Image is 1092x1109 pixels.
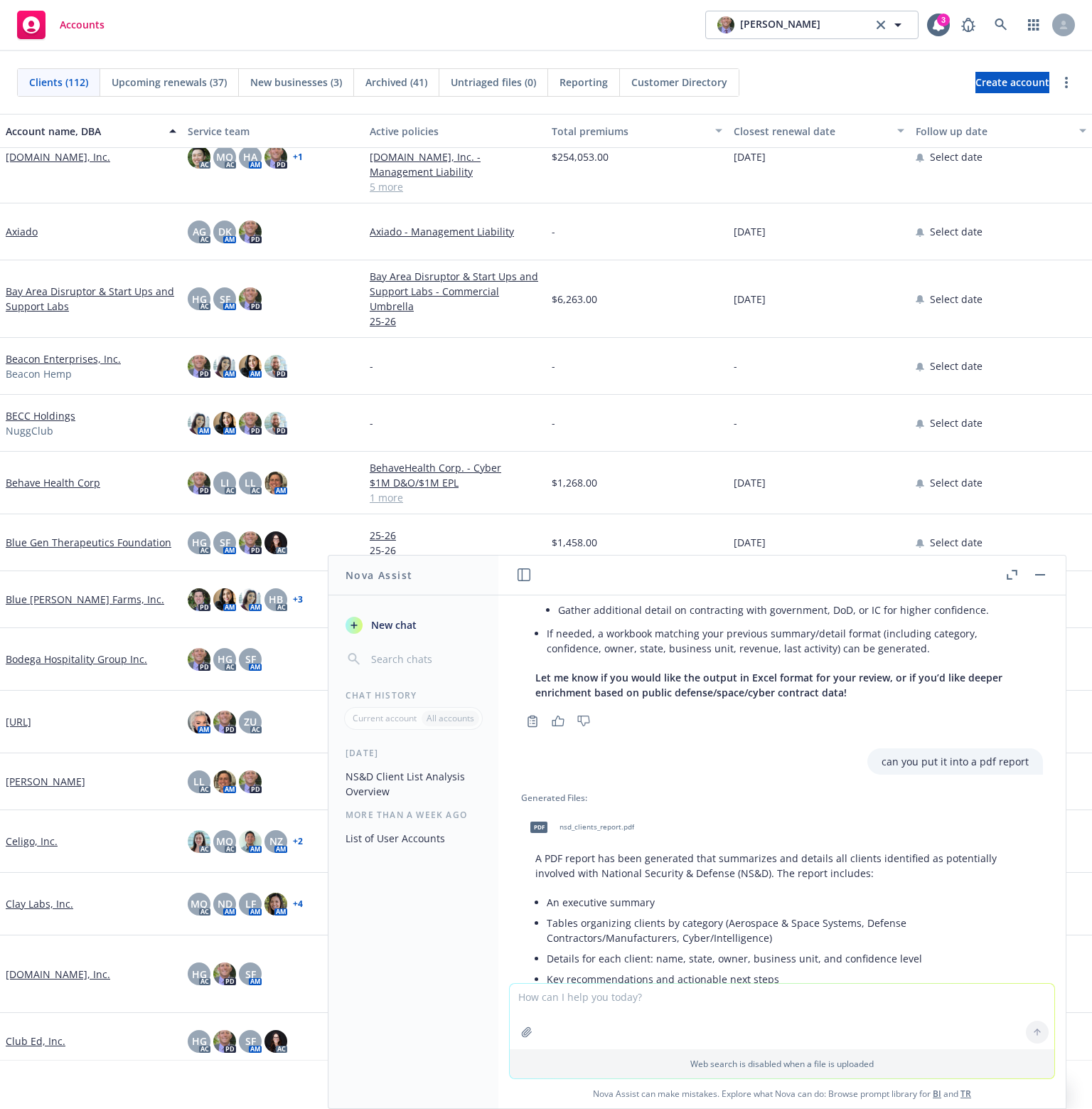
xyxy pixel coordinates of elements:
[6,423,53,438] span: NuggClub
[6,652,147,667] a: Bodega Hospitality Group Inc.
[239,770,262,793] img: photo
[353,712,417,724] p: Current account
[188,588,210,611] img: photo
[547,913,1029,948] li: Tables organizing clients by category (Aerospace & Space Systems, Defense Contractors/Manufacture...
[264,412,287,435] img: photo
[6,408,75,423] a: BECC Holdings
[1019,11,1048,39] a: Switch app
[734,149,766,164] span: [DATE]
[213,355,236,378] img: photo
[239,412,262,435] img: photo
[218,224,232,239] span: DK
[930,359,983,373] span: Select date
[6,475,100,490] a: Behave Health Corp
[192,1034,207,1049] span: HG
[340,612,487,638] button: New chat
[734,475,766,490] span: [DATE]
[6,714,31,729] a: [URL]
[340,827,487,850] button: List of User Accounts
[245,652,256,667] span: SF
[930,292,983,307] span: Select date
[535,671,1002,699] span: Let me know if you would like the output in Excel format for your review, or if you’d like deeper...
[558,600,1029,620] li: Gather additional detail on contracting with government, DoD, or IC for higher confidence.
[6,967,110,982] a: [DOMAIN_NAME], Inc.
[734,535,766,550] span: [DATE]
[552,415,555,430] span: -
[239,830,262,853] img: photo
[264,531,287,554] img: photo
[264,893,287,916] img: photo
[930,535,983,550] span: Select date
[552,475,597,490] span: $1,268.00
[346,568,412,583] h1: Nova Assist
[734,124,889,139] div: Closest renewal date
[552,359,555,373] span: -
[547,948,1029,969] li: Details for each client: name, state, owner, business unit, and confidence level
[930,149,983,164] span: Select date
[6,535,171,550] a: Blue Gen Therapeutics Foundation
[245,475,256,490] span: LL
[552,124,707,139] div: Total premiums
[368,649,481,669] input: Search chats
[882,754,1029,769] p: can you put it into a pdf report
[960,1088,971,1100] a: TR
[213,711,236,733] img: photo
[293,595,303,604] a: + 3
[937,14,950,26] div: 3
[6,224,38,239] a: Axiado
[239,355,262,378] img: photo
[328,747,498,759] div: [DATE]
[218,652,232,667] span: HG
[504,1079,1060,1108] span: Nova Assist can make mistakes. Explore what Nova can do: Browse prompt library for and
[365,75,427,90] span: Archived (41)
[245,1034,256,1049] span: SF
[182,114,364,148] button: Service team
[1058,74,1075,91] a: more
[112,75,227,90] span: Upcoming renewals (37)
[340,765,487,803] button: NS&D Client List Analysis Overview
[521,792,1043,804] div: Generated Files:
[552,535,597,550] span: $1,458.00
[930,224,983,239] span: Select date
[546,114,728,148] button: Total premiums
[216,834,233,849] span: MQ
[370,359,373,373] span: -
[705,11,919,39] button: photo[PERSON_NAME]clear selection
[560,75,608,90] span: Reporting
[6,896,73,911] a: Clay Labs, Inc.
[293,900,303,908] a: + 4
[933,1088,941,1100] a: BI
[560,822,634,832] span: nsd_clients_report.pdf
[518,1058,1046,1070] p: Web search is disabled when a file is uploaded
[269,834,283,849] span: NZ
[213,588,236,611] img: photo
[6,774,85,789] a: [PERSON_NAME]
[220,535,230,550] span: SF
[193,774,205,789] span: LL
[328,809,498,821] div: More than a week ago
[370,460,540,475] a: BehaveHealth Corp. - Cyber
[734,224,766,239] span: [DATE]
[188,648,210,671] img: photo
[6,592,164,607] a: Blue [PERSON_NAME] Farms, Inc.
[975,69,1049,96] span: Create account
[6,149,110,164] a: [DOMAIN_NAME], Inc.
[547,623,1029,659] li: If needed, a workbook matching your previous summary/detail format (including category, confidenc...
[11,5,110,45] a: Accounts
[239,531,262,554] img: photo
[572,711,595,731] button: Thumbs down
[370,490,540,505] a: 1 more
[734,292,766,307] span: [DATE]
[213,1030,236,1053] img: photo
[368,617,417,632] span: New chat
[264,1030,287,1053] img: photo
[370,149,540,179] a: [DOMAIN_NAME], Inc. - Management Liability
[526,715,539,728] svg: Copy to clipboard
[734,359,737,373] span: -
[910,114,1092,148] button: Follow up date
[552,292,597,307] span: $6,263.00
[213,962,236,985] img: photo
[6,834,58,849] a: Celigo, Inc.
